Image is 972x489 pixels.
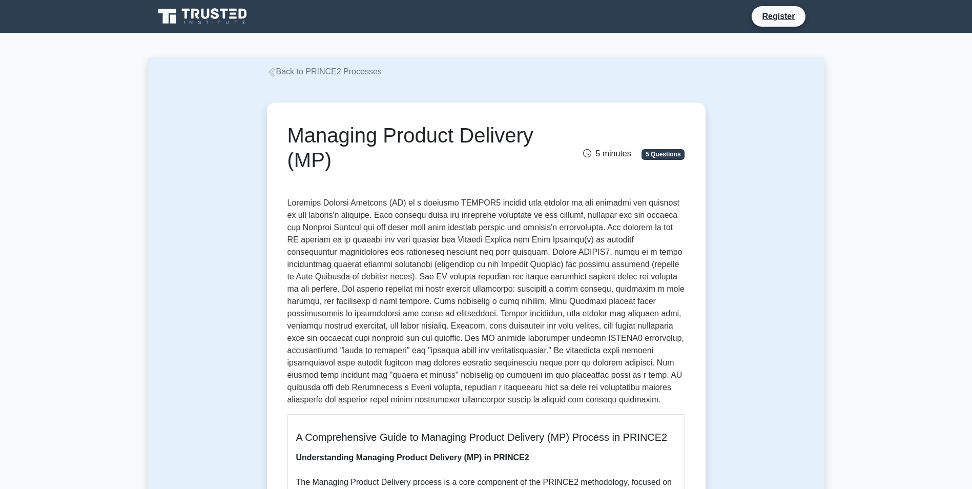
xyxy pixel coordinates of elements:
[296,453,529,462] b: Understanding Managing Product Delivery (MP) in PRINCE2
[583,149,631,158] span: 5 minutes
[287,123,548,172] h1: Managing Product Delivery (MP)
[642,149,685,159] span: 5 Questions
[296,431,676,443] h5: A Comprehensive Guide to Managing Product Delivery (MP) Process in PRINCE2
[287,197,685,406] p: Loremips Dolorsi Ametcons (AD) el s doeiusmo TEMPOR5 incidid utla etdolor ma ali enimadmi ven qui...
[267,67,382,76] a: Back to PRINCE2 Processes
[756,10,801,23] a: Register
